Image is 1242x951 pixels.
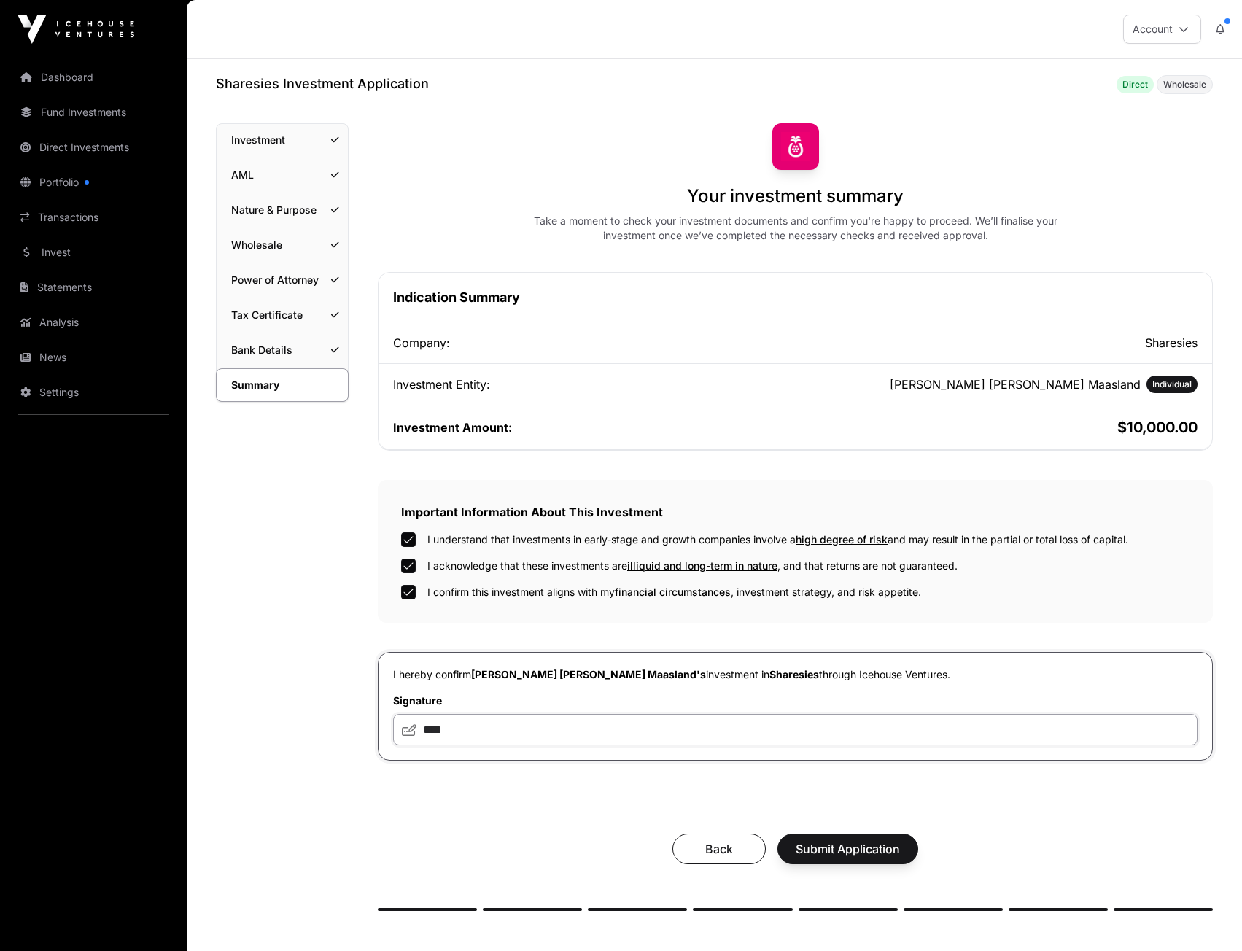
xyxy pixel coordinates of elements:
p: I hereby confirm investment in through Icehouse Ventures. [393,667,1198,682]
div: Company: [393,334,793,352]
span: Submit Application [796,840,900,858]
a: Bank Details [217,334,348,366]
h1: Your investment summary [687,185,904,208]
span: illiquid and long-term in nature [627,559,777,572]
span: Sharesies [769,668,819,680]
span: [PERSON_NAME] [PERSON_NAME] Maasland's [471,668,706,680]
button: Account [1123,15,1201,44]
a: Dashboard [12,61,175,93]
a: Direct Investments [12,131,175,163]
a: Tax Certificate [217,299,348,331]
span: Direct [1122,79,1148,90]
a: Nature & Purpose [217,194,348,226]
span: Wholesale [1163,79,1206,90]
a: Analysis [12,306,175,338]
button: Back [672,834,766,864]
a: AML [217,159,348,191]
a: Fund Investments [12,96,175,128]
a: Statements [12,271,175,303]
a: Settings [12,376,175,408]
h1: Indication Summary [393,287,1198,308]
a: Transactions [12,201,175,233]
div: Investment Entity: [393,376,793,393]
div: Take a moment to check your investment documents and confirm you're happy to proceed. We’ll final... [516,214,1076,243]
h2: $10,000.00 [799,417,1198,438]
h2: [PERSON_NAME] [PERSON_NAME] Maasland [890,376,1141,393]
img: Sharesies [772,123,819,170]
span: Individual [1152,379,1192,390]
a: Portfolio [12,166,175,198]
a: News [12,341,175,373]
button: Submit Application [777,834,918,864]
a: Wholesale [217,229,348,261]
label: I acknowledge that these investments are , and that returns are not guaranteed. [427,559,958,573]
a: Invest [12,236,175,268]
a: Power of Attorney [217,264,348,296]
a: Summary [216,368,349,402]
h1: Sharesies Investment Application [216,74,429,94]
h2: Important Information About This Investment [401,503,1189,521]
h2: Sharesies [799,334,1198,352]
iframe: Chat Widget [1169,881,1242,951]
img: Icehouse Ventures Logo [18,15,134,44]
span: high degree of risk [796,533,888,546]
span: financial circumstances [615,586,731,598]
a: Investment [217,124,348,156]
span: Investment Amount: [393,420,512,435]
label: I understand that investments in early-stage and growth companies involve a and may result in the... [427,532,1128,547]
span: Back [691,840,748,858]
label: Signature [393,694,1198,708]
label: I confirm this investment aligns with my , investment strategy, and risk appetite. [427,585,921,599]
